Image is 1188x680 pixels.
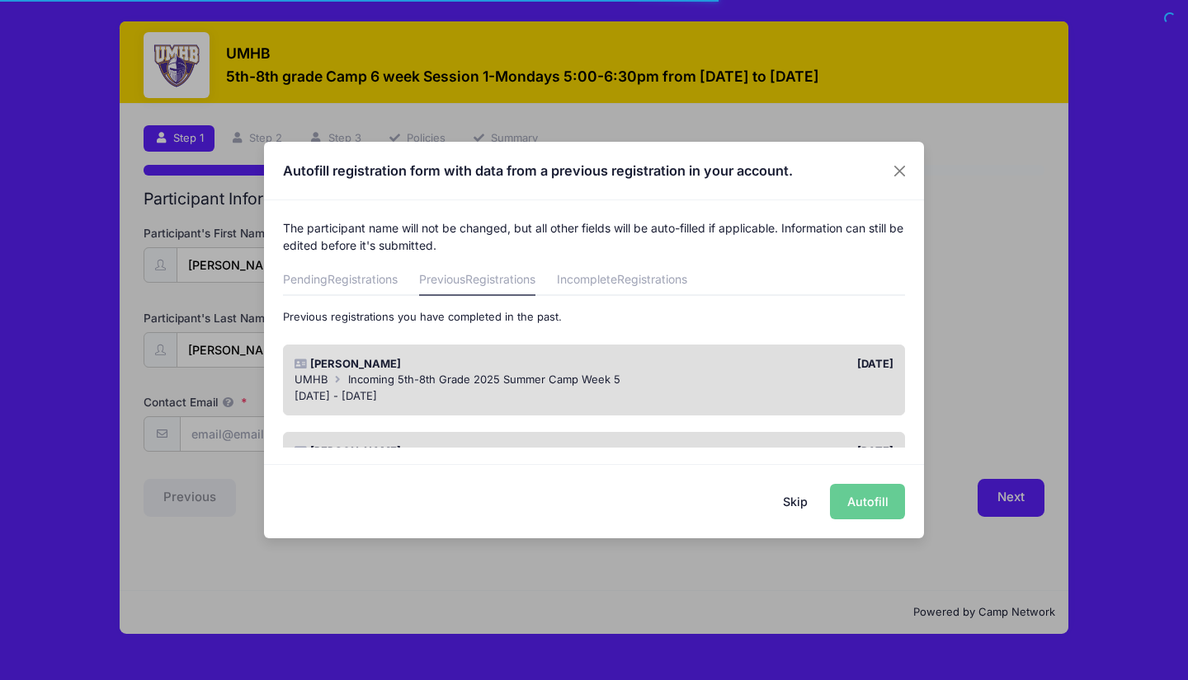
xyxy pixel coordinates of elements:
[766,484,825,519] button: Skip
[419,266,535,296] a: Previous
[617,272,687,286] span: Registrations
[286,356,594,373] div: [PERSON_NAME]
[283,266,398,296] a: Pending
[286,443,594,460] div: [PERSON_NAME]
[885,156,915,185] button: Close
[328,272,398,286] span: Registrations
[295,373,328,386] span: UMHB
[283,309,906,326] p: Previous registrations you have completed in the past.
[295,388,894,405] div: [DATE] - [DATE]
[594,443,902,460] div: [DATE]
[348,373,620,386] span: Incoming 5th-8th Grade 2025 Summer Camp Week 5
[283,219,906,254] p: The participant name will not be changed, but all other fields will be auto-filled if applicable....
[465,272,535,286] span: Registrations
[594,356,902,373] div: [DATE]
[283,161,793,181] h4: Autofill registration form with data from a previous registration in your account.
[557,266,687,296] a: Incomplete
